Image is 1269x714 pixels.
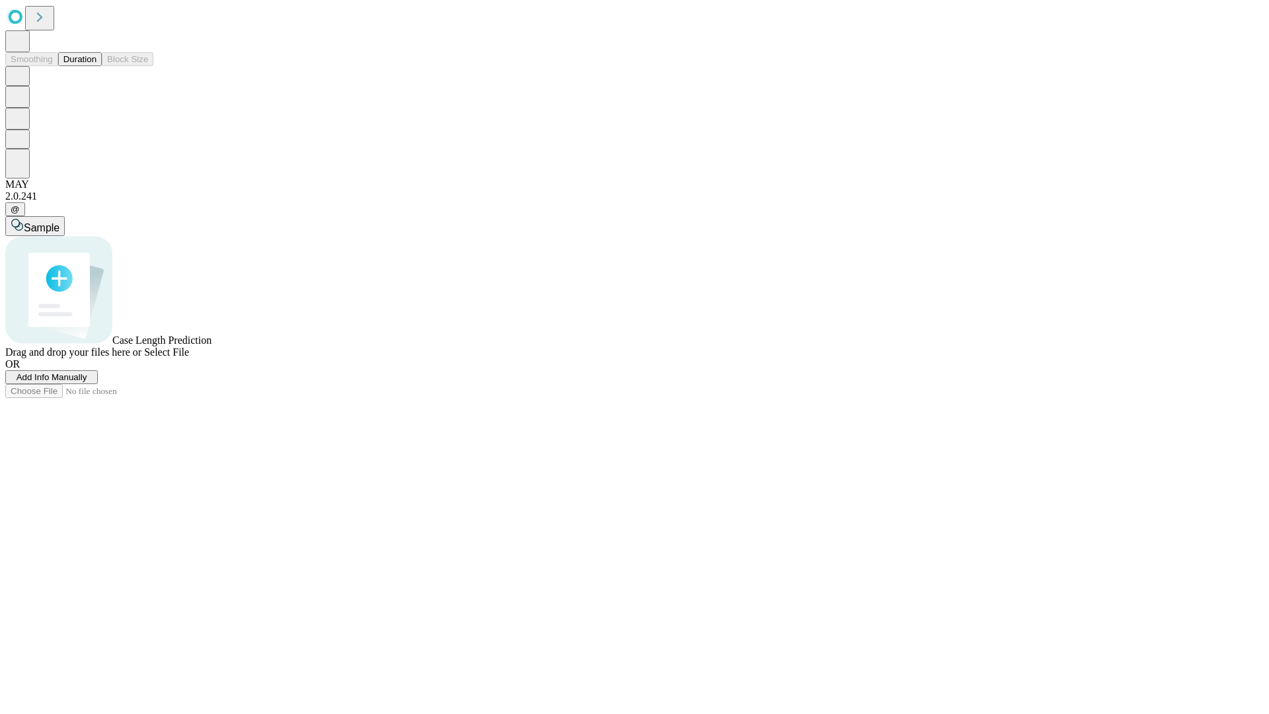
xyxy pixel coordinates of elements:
[5,202,25,216] button: @
[5,216,65,236] button: Sample
[11,204,20,214] span: @
[24,222,59,233] span: Sample
[5,346,141,358] span: Drag and drop your files here or
[5,358,20,370] span: OR
[144,346,189,358] span: Select File
[58,52,102,66] button: Duration
[112,335,211,346] span: Case Length Prediction
[5,178,1264,190] div: MAY
[5,190,1264,202] div: 2.0.241
[102,52,153,66] button: Block Size
[5,52,58,66] button: Smoothing
[17,372,87,382] span: Add Info Manually
[5,370,98,384] button: Add Info Manually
